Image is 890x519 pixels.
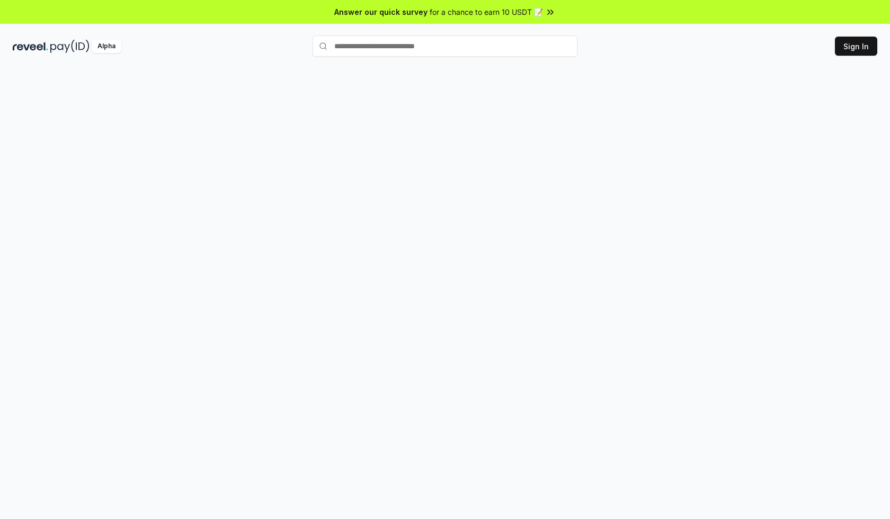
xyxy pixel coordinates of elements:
[13,40,48,53] img: reveel_dark
[835,37,877,56] button: Sign In
[430,6,543,17] span: for a chance to earn 10 USDT 📝
[334,6,428,17] span: Answer our quick survey
[92,40,121,53] div: Alpha
[50,40,90,53] img: pay_id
